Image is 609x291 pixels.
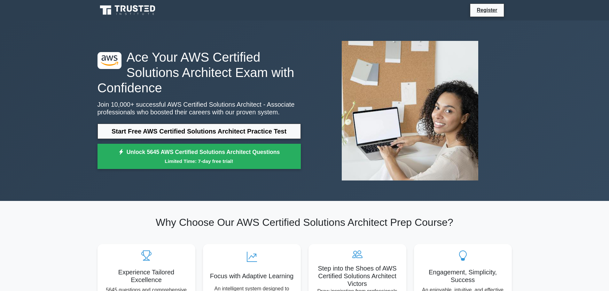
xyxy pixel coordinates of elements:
[419,268,507,284] h5: Engagement, Simplicity, Success
[105,157,293,165] small: Limited Time: 7-day free trial!
[98,144,301,169] a: Unlock 5645 AWS Certified Solutions Architect QuestionsLimited Time: 7-day free trial!
[473,6,501,14] a: Register
[208,272,296,280] h5: Focus with Adaptive Learning
[103,268,190,284] h5: Experience Tailored Excellence
[98,124,301,139] a: Start Free AWS Certified Solutions Architect Practice Test
[98,216,512,228] h2: Why Choose Our AWS Certified Solutions Architect Prep Course?
[314,264,401,287] h5: Step into the Shoes of AWS Certified Solutions Architect Victors
[98,101,301,116] p: Join 10,000+ successful AWS Certified Solutions Architect - Associate professionals who boosted t...
[98,50,301,96] h1: Ace Your AWS Certified Solutions Architect Exam with Confidence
